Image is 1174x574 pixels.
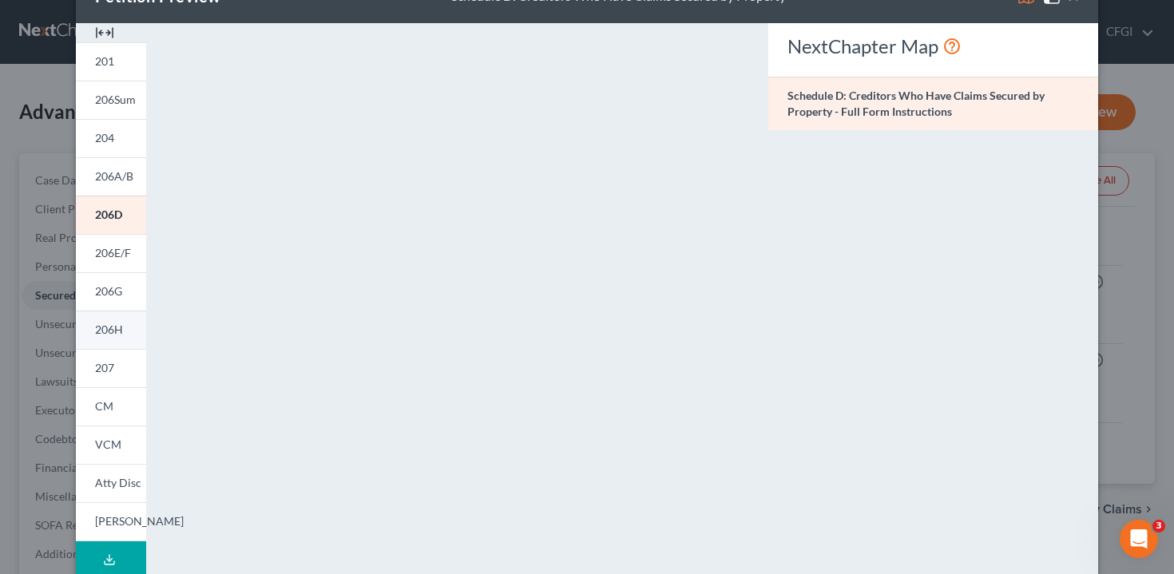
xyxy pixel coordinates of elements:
[76,464,146,502] a: Atty Disc
[95,399,113,413] span: CM
[76,81,146,119] a: 206Sum
[1120,520,1158,558] iframe: Intercom live chat
[787,89,1045,118] strong: Schedule D: Creditors Who Have Claims Secured by Property - Full Form Instructions
[95,246,131,259] span: 206E/F
[95,323,123,336] span: 206H
[95,169,133,183] span: 206A/B
[95,514,184,528] span: [PERSON_NAME]
[76,426,146,464] a: VCM
[76,234,146,272] a: 206E/F
[76,119,146,157] a: 204
[76,349,146,387] a: 207
[95,437,121,451] span: VCM
[787,34,1079,59] div: NextChapter Map
[76,272,146,311] a: 206G
[95,476,141,489] span: Atty Disc
[95,54,114,68] span: 201
[76,311,146,349] a: 206H
[95,208,122,221] span: 206D
[76,157,146,196] a: 206A/B
[95,93,136,106] span: 206Sum
[76,387,146,426] a: CM
[1152,520,1165,532] span: 3
[95,23,114,42] img: expand-e0f6d898513216a626fdd78e52531dac95497ffd26381d4c15ee2fc46db09dca.svg
[95,284,122,298] span: 206G
[76,42,146,81] a: 201
[76,502,146,541] a: [PERSON_NAME]
[95,131,114,144] span: 204
[76,196,146,234] a: 206D
[95,361,114,374] span: 207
